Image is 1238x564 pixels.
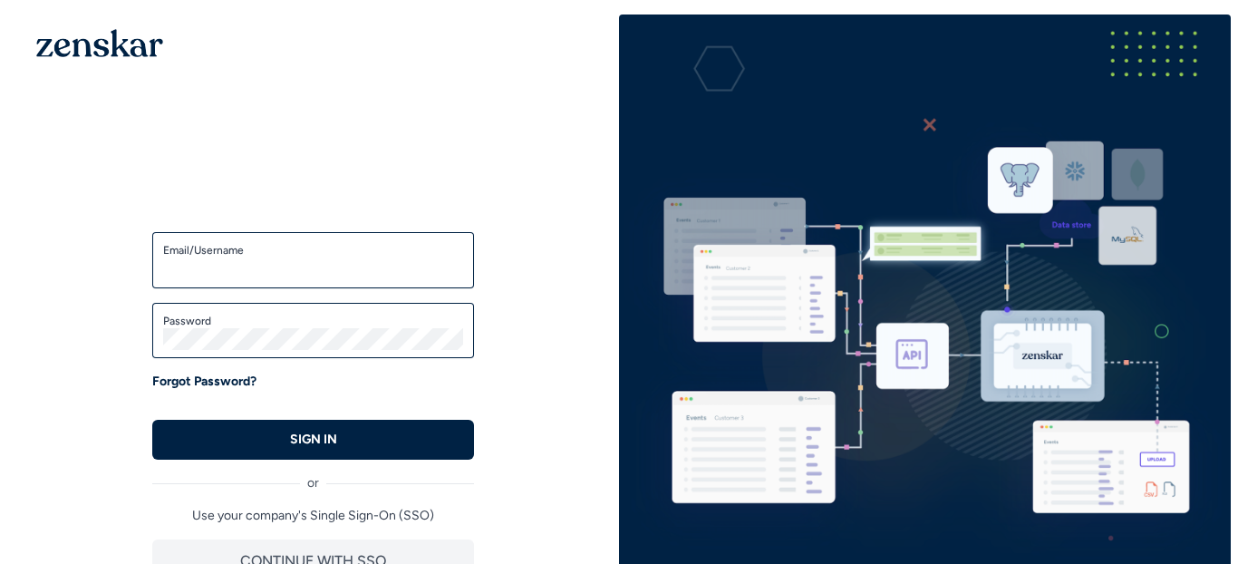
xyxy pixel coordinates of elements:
p: Use your company's Single Sign-On (SSO) [152,507,474,525]
label: Password [163,314,463,328]
p: SIGN IN [290,431,337,449]
button: SIGN IN [152,420,474,460]
div: or [152,460,474,492]
label: Email/Username [163,243,463,258]
img: 1OGAJ2xQqyY4LXKgY66KYq0eOWRCkrZdAb3gUhuVAqdWPZE9SRJmCz+oDMSn4zDLXe31Ii730ItAGKgCKgCCgCikA4Av8PJUP... [36,29,163,57]
a: Forgot Password? [152,373,256,391]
